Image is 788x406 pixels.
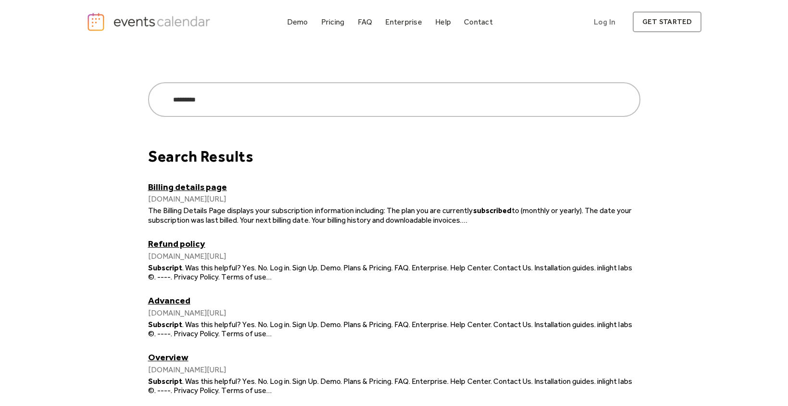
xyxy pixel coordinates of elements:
div: Pricing [321,19,345,25]
div: [DOMAIN_NAME][URL] [148,308,640,317]
a: Help [431,15,455,28]
a: get started [633,12,701,32]
div: Contact [464,19,493,25]
a: Pricing [317,15,349,28]
strong: Subscript [148,320,182,329]
span: The Billing Details Page displays your subscription information including: The plan you are curre... [148,206,473,215]
div: FAQ [358,19,373,25]
a: Contact [460,15,497,28]
div: [DOMAIN_NAME][URL] [148,252,640,261]
span: … [462,216,468,225]
span: . Was this helpful? Yes. No. Log in. Sign Up. Demo. Plans & Pricing. FAQ. Enterprise. Help Center... [148,377,632,395]
span: … [266,272,272,281]
div: Help [435,19,451,25]
a: Overview [148,352,640,363]
span: … [266,329,272,338]
div: [DOMAIN_NAME][URL] [148,194,640,203]
a: Log In [584,12,625,32]
strong: Subscript [148,263,182,272]
a: Enterprise [381,15,425,28]
a: Refund policy [148,238,640,249]
a: Advanced [148,295,640,306]
div: Search Results [148,147,640,165]
div: Enterprise [385,19,422,25]
span: to (monthly or yearly). The date your subscription was last billed. Your next billing date. Your ... [148,206,632,224]
span: . Was this helpful? Yes. No. Log in. Sign Up. Demo. Plans & Pricing. FAQ. Enterprise. Help Center... [148,320,632,338]
a: Billing details page [148,181,640,192]
a: FAQ [354,15,376,28]
span: … [266,386,272,395]
strong: Subscript [148,377,182,386]
span: . Was this helpful? Yes. No. Log in. Sign Up. Demo. Plans & Pricing. FAQ. Enterprise. Help Center... [148,263,632,281]
strong: subscribed [473,206,512,215]
a: Demo [283,15,312,28]
div: [DOMAIN_NAME][URL] [148,365,640,374]
a: home [87,12,213,32]
div: Demo [287,19,308,25]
